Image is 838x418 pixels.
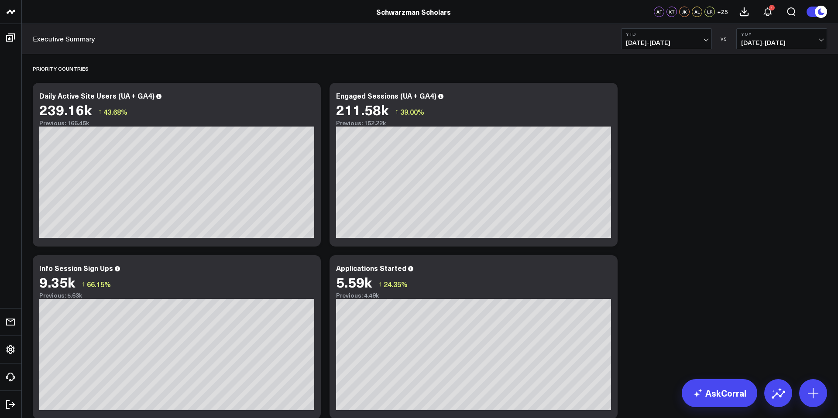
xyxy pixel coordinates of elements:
[378,278,382,290] span: ↑
[400,107,424,116] span: 39.00%
[336,263,406,273] div: Applications Started
[682,379,757,407] a: AskCorral
[336,274,372,290] div: 5.59k
[621,28,712,49] button: YTD[DATE]-[DATE]
[336,292,611,299] div: Previous: 4.49k
[39,91,155,100] div: Daily Active Site Users (UA + GA4)
[626,31,707,37] b: YTD
[717,9,728,15] span: + 25
[336,102,388,117] div: 211.58k
[716,36,732,41] div: VS
[736,28,827,49] button: YoY[DATE]-[DATE]
[33,58,89,79] div: Priority Countries
[336,91,436,100] div: Engaged Sessions (UA + GA4)
[692,7,702,17] div: AL
[654,7,664,17] div: AF
[384,279,408,289] span: 24.35%
[626,39,707,46] span: [DATE] - [DATE]
[704,7,715,17] div: LR
[741,39,822,46] span: [DATE] - [DATE]
[98,106,102,117] span: ↑
[39,102,92,117] div: 239.16k
[39,292,314,299] div: Previous: 5.63k
[103,107,127,116] span: 43.68%
[666,7,677,17] div: KT
[741,31,822,37] b: YoY
[769,5,775,10] div: 1
[33,34,95,44] a: Executive Summary
[39,263,113,273] div: Info Session Sign Ups
[336,120,611,127] div: Previous: 152.22k
[395,106,398,117] span: ↑
[82,278,85,290] span: ↑
[87,279,111,289] span: 66.15%
[679,7,690,17] div: JK
[39,120,314,127] div: Previous: 166.45k
[376,7,451,17] a: Schwarzman Scholars
[39,274,75,290] div: 9.35k
[717,7,728,17] button: +25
